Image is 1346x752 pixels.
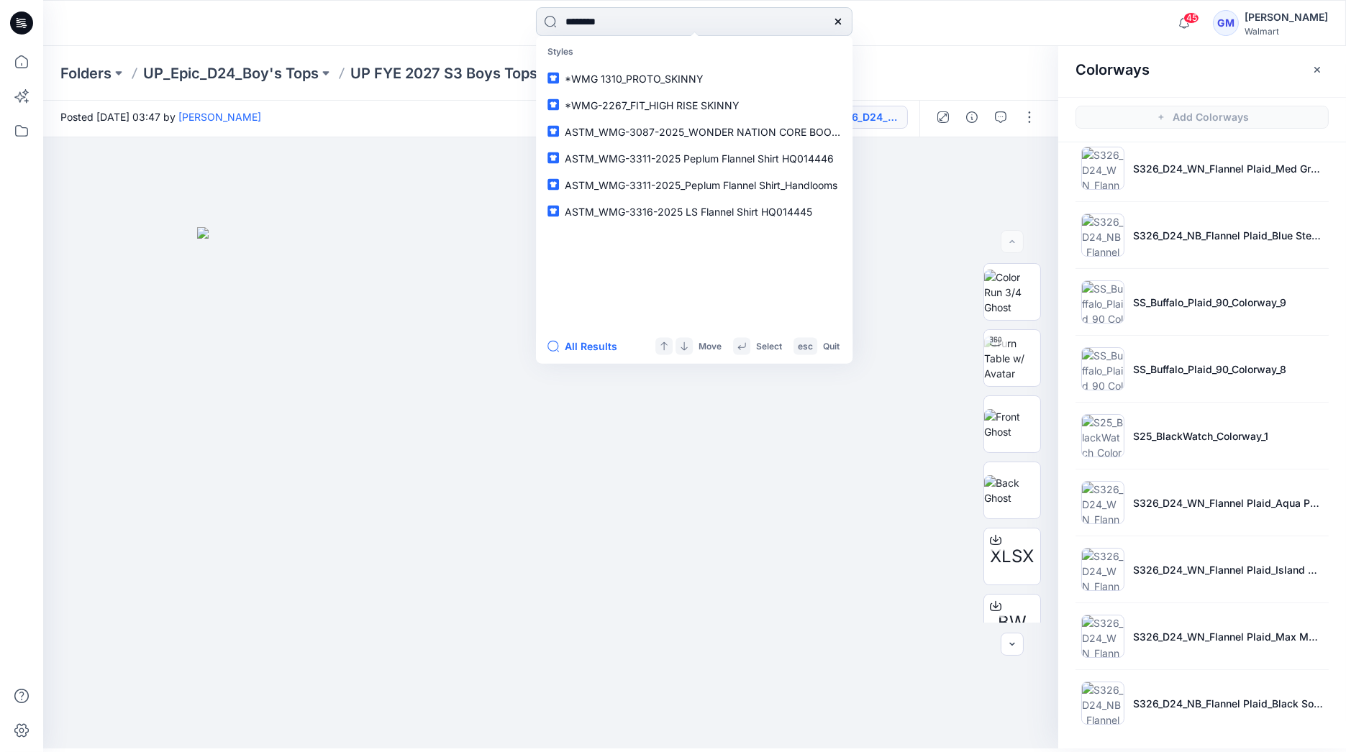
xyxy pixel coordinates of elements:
[1245,9,1328,26] div: [PERSON_NAME]
[1133,629,1323,644] p: S326_D24_WN_Flannel Plaid_Max Mole_M25385D 1
[1081,481,1124,524] img: S326_D24_WN_Flannel Plaid_Aqua Pearl_M25507A
[565,205,812,217] span: ASTM_WMG-3316-2025 LS Flannel Shirt HQ014445
[699,339,722,354] p: Move
[807,106,908,129] button: S326_D24_WN_Flannel Plaid_Red Canteen_M25385G
[1081,615,1124,658] img: S326_D24_WN_Flannel Plaid_Max Mole_M25385D 1
[1081,548,1124,591] img: S326_D24_WN_Flannel Plaid_Island Blue_M25507B
[1081,414,1124,457] img: S25_BlackWatch_Colorway_1
[178,111,261,123] a: [PERSON_NAME]
[984,409,1040,439] img: Front Ghost
[539,145,850,171] a: ASTM_WMG-3311-2025 Peplum Flannel Shirt HQ014446
[1081,280,1124,324] img: SS_Buffalo_Plaid_90_Colorway_9
[60,63,112,83] a: Folders
[984,270,1040,315] img: Color Run 3/4 Ghost
[1133,562,1323,577] p: S326_D24_WN_Flannel Plaid_Island Blue_M25507B
[1081,214,1124,257] img: S326_D24_NB_Flannel Plaid_Blue Steel_M25379A
[60,109,261,124] span: Posted [DATE] 03:47 by
[565,72,704,84] span: *WMG 1310_PROTO_SKINNY
[984,336,1040,381] img: Turn Table w/ Avatar
[984,475,1040,505] img: Back Ghost
[1081,147,1124,190] img: S326_D24_WN_Flannel Plaid_Med Grey Heather_M25426E
[1133,295,1286,310] p: SS_Buffalo_Plaid_90_Colorway_9
[832,109,899,125] div: S326_D24_WN_Flannel Plaid_Red Canteen_M25385G
[539,198,850,224] a: ASTM_WMG-3316-2025 LS Flannel Shirt HQ014445
[565,125,859,137] span: ASTM_WMG-3087-2025_WONDER NATION CORE BOOTCUT
[197,227,917,748] img: eyJhbGciOiJIUzI1NiIsImtpZCI6IjAiLCJzbHQiOiJzZXMiLCJ0eXAiOiJKV1QifQ.eyJkYXRhIjp7InR5cGUiOiJzdG9yYW...
[1133,495,1323,510] p: S326_D24_WN_Flannel Plaid_Aqua Pearl_M25507A
[547,338,627,355] button: All Results
[539,171,850,198] a: ASTM_WMG-3311-2025_Peplum Flannel Shirt_Handlooms
[565,178,837,191] span: ASTM_WMG-3311-2025_Peplum Flannel Shirt_Handlooms
[1213,10,1239,36] div: GM
[1245,26,1328,37] div: Walmart
[756,339,782,354] p: Select
[960,106,983,129] button: Details
[1183,12,1199,24] span: 45
[350,63,537,83] a: UP FYE 2027 S3 Boys Tops
[1133,161,1323,176] p: S326_D24_WN_Flannel Plaid_Med Grey Heather_M25426E
[143,63,319,83] a: UP_Epic_D24_Boy's Tops
[1133,428,1268,444] p: S25_BlackWatch_Colorway_1
[823,339,840,354] p: Quit
[998,610,1027,636] span: BW
[565,98,740,111] span: *WMG-2267_FIT_HIGH RISE SKINNY
[1133,696,1323,711] p: S326_D24_NB_Flannel Plaid_Black Soot_M25374C
[798,339,813,354] p: esc
[991,544,1034,569] span: XLSX
[539,65,850,91] a: *WMG 1310_PROTO_SKINNY
[539,91,850,118] a: *WMG-2267_FIT_HIGH RISE SKINNY
[565,152,834,164] span: ASTM_WMG-3311-2025 Peplum Flannel Shirt HQ014446
[1081,682,1124,725] img: S326_D24_NB_Flannel Plaid_Black Soot_M25374C
[539,118,850,145] a: ASTM_WMG-3087-2025_WONDER NATION CORE BOOTCUT
[1133,228,1323,243] p: S326_D24_NB_Flannel Plaid_Blue Steel_M25379A
[1081,347,1124,390] img: SS_Buffalo_Plaid_90_Colorway_8
[1076,61,1150,78] h2: Colorways
[539,39,850,65] p: Styles
[1133,362,1286,377] p: SS_Buffalo_Plaid_90_Colorway_8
